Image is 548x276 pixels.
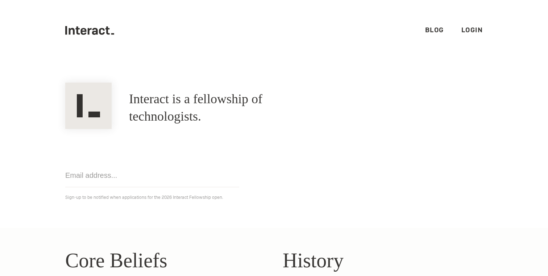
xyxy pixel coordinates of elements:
[461,26,483,34] a: Login
[65,83,112,129] img: Interact Logo
[283,245,483,276] h2: History
[65,245,265,276] h2: Core Beliefs
[129,91,325,125] h1: Interact is a fellowship of technologists.
[65,193,483,202] p: Sign-up to be notified when applications for the 2026 Interact Fellowship open.
[65,164,239,187] input: Email address...
[425,26,444,34] a: Blog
